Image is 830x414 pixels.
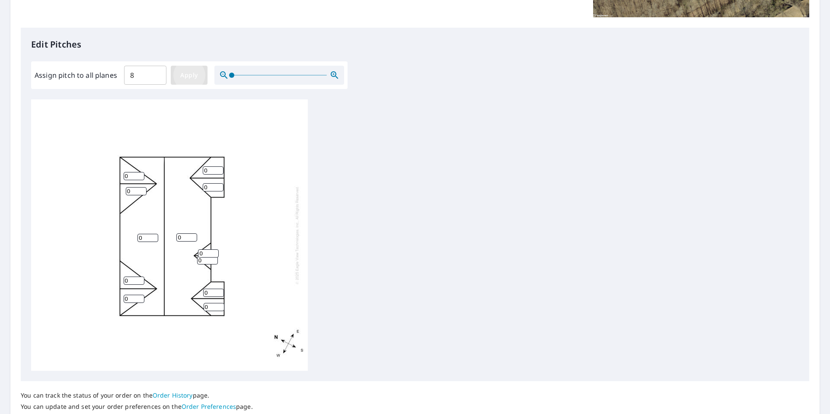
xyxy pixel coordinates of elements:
[124,63,166,87] input: 00.0
[182,402,236,411] a: Order Preferences
[21,403,253,411] p: You can update and set your order preferences on the page.
[178,70,201,81] span: Apply
[21,392,253,399] p: You can track the status of your order on the page.
[171,66,207,85] button: Apply
[35,70,117,80] label: Assign pitch to all planes
[31,38,799,51] p: Edit Pitches
[153,391,193,399] a: Order History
